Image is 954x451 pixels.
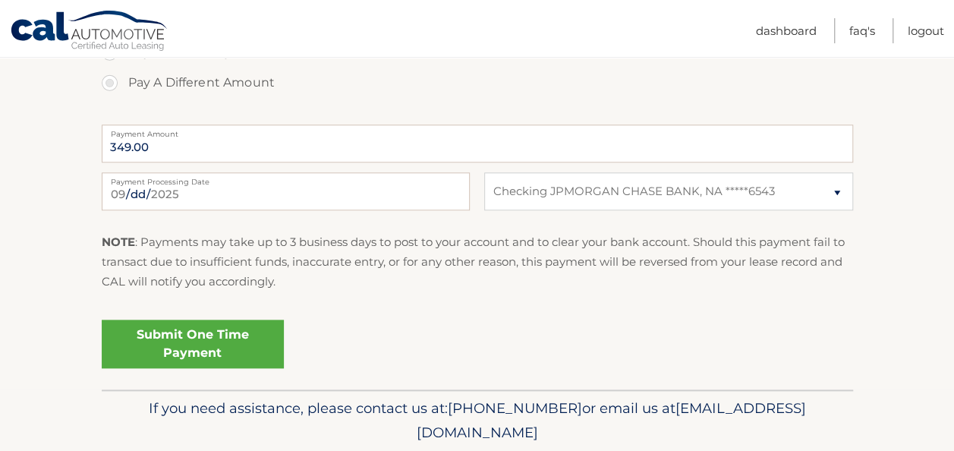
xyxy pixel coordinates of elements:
label: Payment Processing Date [102,172,470,184]
a: Logout [908,18,944,43]
p: If you need assistance, please contact us at: or email us at [112,396,843,445]
a: Cal Automotive [10,10,169,54]
label: Pay A Different Amount [102,68,853,98]
input: Payment Amount [102,125,853,162]
span: [EMAIL_ADDRESS][DOMAIN_NAME] [417,399,806,441]
span: [PHONE_NUMBER] [448,399,582,417]
p: : Payments may take up to 3 business days to post to your account and to clear your bank account.... [102,232,853,292]
a: FAQ's [849,18,875,43]
strong: NOTE [102,235,135,249]
a: Submit One Time Payment [102,320,284,368]
input: Payment Date [102,172,470,210]
label: Payment Amount [102,125,853,137]
a: Dashboard [756,18,817,43]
